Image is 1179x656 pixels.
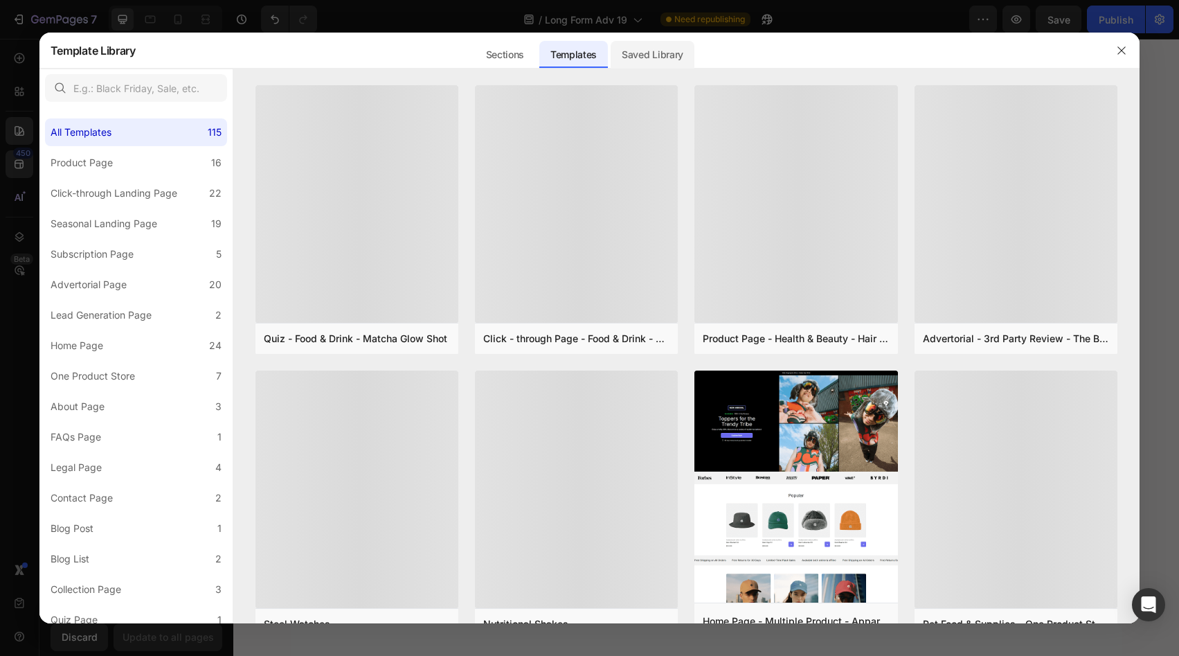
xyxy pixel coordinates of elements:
div: All Templates [51,124,111,141]
div: Templates [539,41,608,69]
div: Steel Watches [264,617,330,631]
div: 2 [215,307,222,323]
div: Blog Post [51,520,93,537]
div: 3 [215,581,222,598]
div: Saved Library [611,41,694,69]
div: One Product Store [51,368,135,384]
div: 19 [211,215,222,232]
div: Legal Page [51,459,102,476]
div: Click-through Landing Page [51,185,177,202]
div: Home Page - Multiple Product - Apparel - Style 4 [703,613,889,630]
div: 2 [215,551,222,567]
div: Collection Page [51,581,121,598]
div: Product Page [51,154,113,171]
div: Advertorial - 3rd Party Review - The Before Image - Hair Supplement [923,331,1109,346]
div: About Page [51,398,105,415]
div: Open Intercom Messenger [1132,588,1165,621]
div: 1 [217,520,222,537]
div: Product Page - Health & Beauty - Hair Supplement [703,331,889,346]
div: Subscription Page [51,246,134,263]
span: Replace this text with your content [59,321,270,336]
div: 20 [209,276,222,293]
div: 115 [208,124,222,141]
div: 1 [217,429,222,445]
strong: This isn’t just underwear — it’s dignity restored. [212,373,734,398]
div: Quiz Page [51,612,98,628]
div: 7 [216,368,222,384]
div: Advertorial Page [51,276,127,293]
input: E.g.: Black Friday, Sale, etc. [45,74,227,102]
div: Blog List [51,551,89,567]
strong: Thousands of women have already made the switch. [205,283,740,307]
div: Click - through Page - Food & Drink - Matcha Glow Shot [483,331,669,346]
div: 5 [216,246,222,263]
span: No bulky pads. No layers of backup. Just everyday underwear that protects and moves with you, so ... [480,144,875,202]
div: Nutritional Shakes [483,617,568,631]
div: 24 [209,337,222,354]
div: 3 [215,398,222,415]
div: Seasonal Landing Page [51,215,157,232]
div: 1 [217,612,222,628]
div: Pet Food & Supplies - One Product Store [923,617,1109,631]
div: Lead Generation Page [51,307,152,323]
div: Contact Page [51,490,113,506]
div: 16 [211,154,222,171]
div: 4 [215,459,222,476]
span: Stay comfortable and dry whether you’re laughing with friends over dinner, taking long weekend wa... [480,60,884,118]
h2: Template Library [51,33,136,69]
div: Quiz - Food & Drink - Matcha Glow Shot [264,331,447,346]
div: 22 [209,185,222,202]
div: 2 [215,490,222,506]
div: FAQs Page [51,429,101,445]
div: Sections [475,41,535,69]
div: Home Page [51,337,103,354]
